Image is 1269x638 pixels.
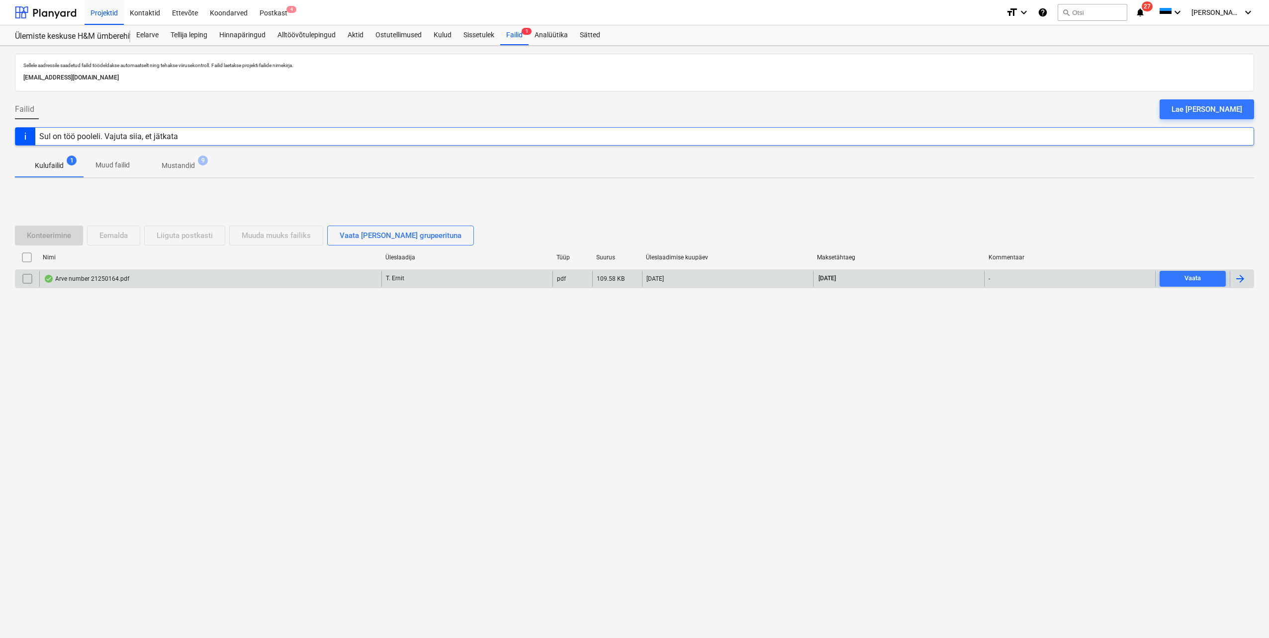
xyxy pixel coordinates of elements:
div: Arve number 21250164.pdf [44,275,129,283]
p: Sellele aadressile saadetud failid töödeldakse automaatselt ning tehakse viirusekontroll. Failid ... [23,62,1246,69]
span: Failid [15,103,34,115]
a: Kulud [428,25,457,45]
div: Tüüp [556,254,588,261]
div: Suurus [596,254,638,261]
span: 4 [286,6,296,13]
div: Üleslaadija [385,254,548,261]
div: Ülemiste keskuse H&M ümberehitustööd [HMÜLEMISTE] [15,31,118,42]
div: Maksetähtaeg [817,254,980,261]
span: search [1062,8,1070,16]
span: 1 [67,156,77,165]
button: Lae [PERSON_NAME] [1160,99,1254,119]
a: Aktid [342,25,369,45]
a: Alltöövõtulepingud [272,25,342,45]
a: Sätted [574,25,606,45]
p: T. Ernit [386,274,404,283]
a: Tellija leping [165,25,213,45]
div: Vaata [1184,273,1201,284]
p: Mustandid [162,160,195,171]
a: Analüütika [529,25,574,45]
span: [DATE] [817,274,837,283]
button: Vaata [PERSON_NAME] grupeerituna [327,226,474,245]
div: Kommentaar [989,254,1152,261]
i: keyboard_arrow_down [1172,6,1183,18]
a: Failid1 [500,25,529,45]
a: Eelarve [130,25,165,45]
div: pdf [557,275,566,282]
div: 109.58 KB [597,275,625,282]
p: [EMAIL_ADDRESS][DOMAIN_NAME] [23,73,1246,83]
button: Otsi [1058,4,1127,21]
i: format_size [1006,6,1018,18]
span: [PERSON_NAME] [1191,8,1241,16]
i: keyboard_arrow_down [1242,6,1254,18]
span: 9 [198,156,208,165]
i: notifications [1135,6,1145,18]
a: Ostutellimused [369,25,428,45]
button: Vaata [1160,271,1226,287]
a: Hinnapäringud [213,25,272,45]
div: Failid [500,25,529,45]
div: Vaata [PERSON_NAME] grupeerituna [340,229,461,242]
i: keyboard_arrow_down [1018,6,1030,18]
span: 27 [1142,1,1153,11]
span: 1 [522,28,532,35]
div: Sul on töö pooleli. Vajuta siia, et jätkata [39,132,178,141]
i: Abikeskus [1038,6,1048,18]
p: Kulufailid [35,160,64,171]
div: Üleslaadimise kuupäev [646,254,809,261]
div: Andmed failist loetud [44,275,54,283]
div: [DATE] [646,275,664,282]
p: Muud failid [95,160,130,170]
div: Lae [PERSON_NAME] [1172,103,1242,116]
div: Nimi [43,254,377,261]
div: - [989,275,990,282]
a: Sissetulek [457,25,500,45]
